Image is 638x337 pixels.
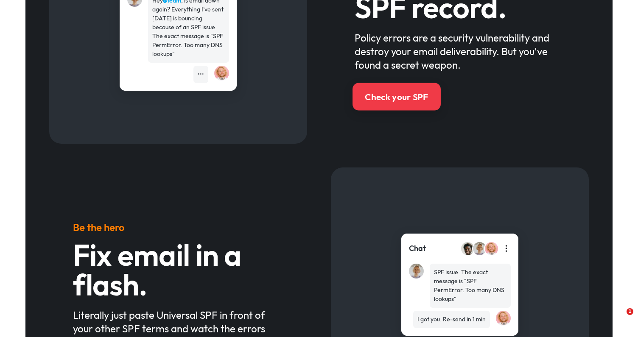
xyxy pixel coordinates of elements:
[417,315,486,324] div: I got you. Re-send in 1 min
[365,91,428,103] div: Check your SPF
[627,308,633,315] span: 1
[198,70,204,79] div: •••
[468,253,638,333] iframe: Intercom notifications message
[434,268,506,304] div: SPF issue. The exact message is "SPF PermError. Too many DNS lookups"
[353,83,441,110] a: Check your SPF
[73,240,284,299] h3: Fix email in a flash.
[73,220,284,234] h5: Be the hero
[409,243,426,254] div: Chat
[355,31,565,72] div: Policy errors are a security vulnerability and destroy your email deliverability. But you've foun...
[609,308,630,329] iframe: Intercom live chat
